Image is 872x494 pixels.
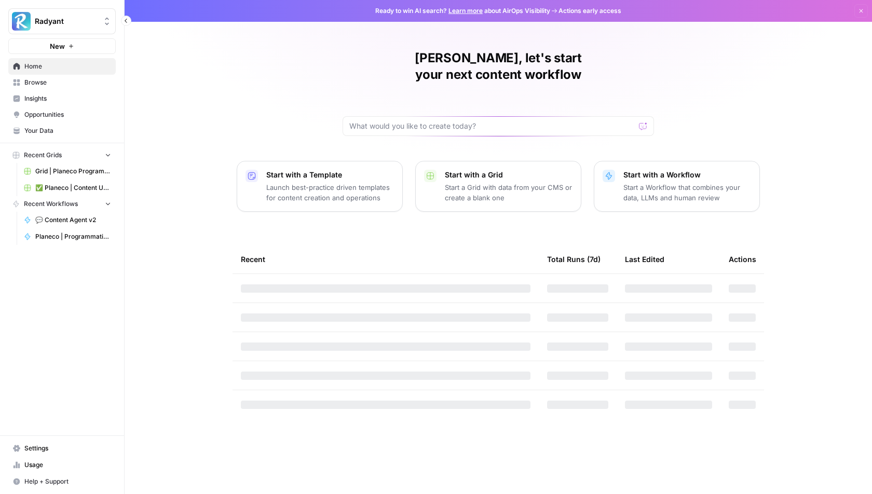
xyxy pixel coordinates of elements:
[19,180,116,196] a: ✅ Planeco | Content Update at Scale
[445,182,573,203] p: Start a Grid with data from your CMS or create a blank one
[266,182,394,203] p: Launch best-practice driven templates for content creation and operations
[19,212,116,228] a: 💬 Content Agent v2
[343,50,654,83] h1: [PERSON_NAME], let's start your next content workflow
[24,62,111,71] span: Home
[445,170,573,180] p: Start with a Grid
[8,440,116,457] a: Settings
[8,106,116,123] a: Opportunities
[8,196,116,212] button: Recent Workflows
[24,150,62,160] span: Recent Grids
[24,78,111,87] span: Browse
[35,167,111,176] span: Grid | Planeco Programmatic Cluster
[19,163,116,180] a: Grid | Planeco Programmatic Cluster
[24,444,111,453] span: Settings
[12,12,31,31] img: Radyant Logo
[35,183,111,193] span: ✅ Planeco | Content Update at Scale
[623,182,751,203] p: Start a Workflow that combines your data, LLMs and human review
[8,457,116,473] a: Usage
[547,245,601,273] div: Total Runs (7d)
[8,74,116,91] a: Browse
[558,6,621,16] span: Actions early access
[594,161,760,212] button: Start with a WorkflowStart a Workflow that combines your data, LLMs and human review
[24,94,111,103] span: Insights
[8,38,116,54] button: New
[625,245,664,273] div: Last Edited
[24,199,78,209] span: Recent Workflows
[8,473,116,490] button: Help + Support
[448,7,483,15] a: Learn more
[266,170,394,180] p: Start with a Template
[8,58,116,75] a: Home
[24,460,111,470] span: Usage
[24,110,111,119] span: Opportunities
[35,16,98,26] span: Radyant
[8,122,116,139] a: Your Data
[24,126,111,135] span: Your Data
[8,90,116,107] a: Insights
[35,232,111,241] span: Planeco | Programmatic Cluster für "Bauvoranfrage"
[237,161,403,212] button: Start with a TemplateLaunch best-practice driven templates for content creation and operations
[8,147,116,163] button: Recent Grids
[24,477,111,486] span: Help + Support
[35,215,111,225] span: 💬 Content Agent v2
[415,161,581,212] button: Start with a GridStart a Grid with data from your CMS or create a blank one
[50,41,65,51] span: New
[241,245,530,273] div: Recent
[729,245,756,273] div: Actions
[8,8,116,34] button: Workspace: Radyant
[375,6,550,16] span: Ready to win AI search? about AirOps Visibility
[19,228,116,245] a: Planeco | Programmatic Cluster für "Bauvoranfrage"
[623,170,751,180] p: Start with a Workflow
[349,121,635,131] input: What would you like to create today?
